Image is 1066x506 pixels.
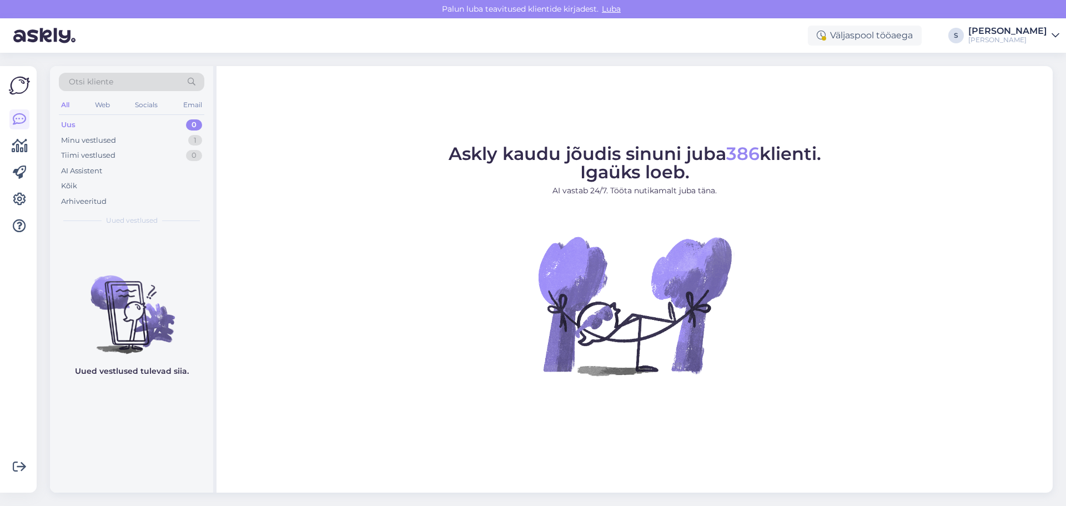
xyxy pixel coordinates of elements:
[535,206,735,405] img: No Chat active
[69,76,113,88] span: Otsi kliente
[968,27,1047,36] div: [PERSON_NAME]
[188,135,202,146] div: 1
[61,181,77,192] div: Kõik
[948,28,964,43] div: S
[50,255,213,355] img: No chats
[61,135,116,146] div: Minu vestlused
[59,98,72,112] div: All
[808,26,922,46] div: Väljaspool tööaega
[599,4,624,14] span: Luba
[61,196,107,207] div: Arhiveeritud
[75,365,189,377] p: Uued vestlused tulevad siia.
[968,36,1047,44] div: [PERSON_NAME]
[968,27,1059,44] a: [PERSON_NAME][PERSON_NAME]
[61,166,102,177] div: AI Assistent
[449,143,821,183] span: Askly kaudu jõudis sinuni juba klienti. Igaüks loeb.
[133,98,160,112] div: Socials
[449,185,821,197] p: AI vastab 24/7. Tööta nutikamalt juba täna.
[186,150,202,161] div: 0
[61,150,115,161] div: Tiimi vestlused
[726,143,760,164] span: 386
[9,75,30,96] img: Askly Logo
[106,216,158,226] span: Uued vestlused
[186,119,202,131] div: 0
[181,98,204,112] div: Email
[93,98,112,112] div: Web
[61,119,76,131] div: Uus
